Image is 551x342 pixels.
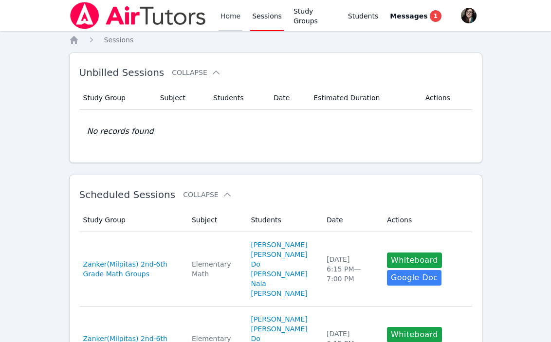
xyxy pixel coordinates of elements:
[387,252,442,268] button: Whiteboard
[79,67,165,78] span: Unbilled Sessions
[83,259,180,279] a: Zanker(Milpitas) 2nd-6th Grade Math Groups
[79,208,186,232] th: Study Group
[420,86,472,110] th: Actions
[251,240,307,250] a: [PERSON_NAME]
[79,86,154,110] th: Study Group
[69,2,207,29] img: Air Tutors
[154,86,207,110] th: Subject
[268,86,308,110] th: Date
[308,86,419,110] th: Estimated Duration
[321,208,381,232] th: Date
[69,35,482,45] nav: Breadcrumb
[104,36,134,44] span: Sessions
[390,11,427,21] span: Messages
[207,86,268,110] th: Students
[186,208,245,232] th: Subject
[381,208,472,232] th: Actions
[79,232,472,306] tr: Zanker(Milpitas) 2nd-6th Grade Math GroupsElementary Math[PERSON_NAME][PERSON_NAME] Do[PERSON_NAM...
[183,190,232,199] button: Collapse
[79,189,176,200] span: Scheduled Sessions
[430,10,441,22] span: 1
[79,110,472,153] td: No records found
[327,254,375,284] div: [DATE] 6:15 PM — 7:00 PM
[251,314,307,324] a: [PERSON_NAME]
[172,68,220,77] button: Collapse
[192,259,239,279] div: Elementary Math
[251,250,315,269] a: [PERSON_NAME] Do
[387,270,441,286] a: Google Doc
[251,279,315,298] a: Nala [PERSON_NAME]
[245,208,321,232] th: Students
[104,35,134,45] a: Sessions
[251,269,307,279] a: [PERSON_NAME]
